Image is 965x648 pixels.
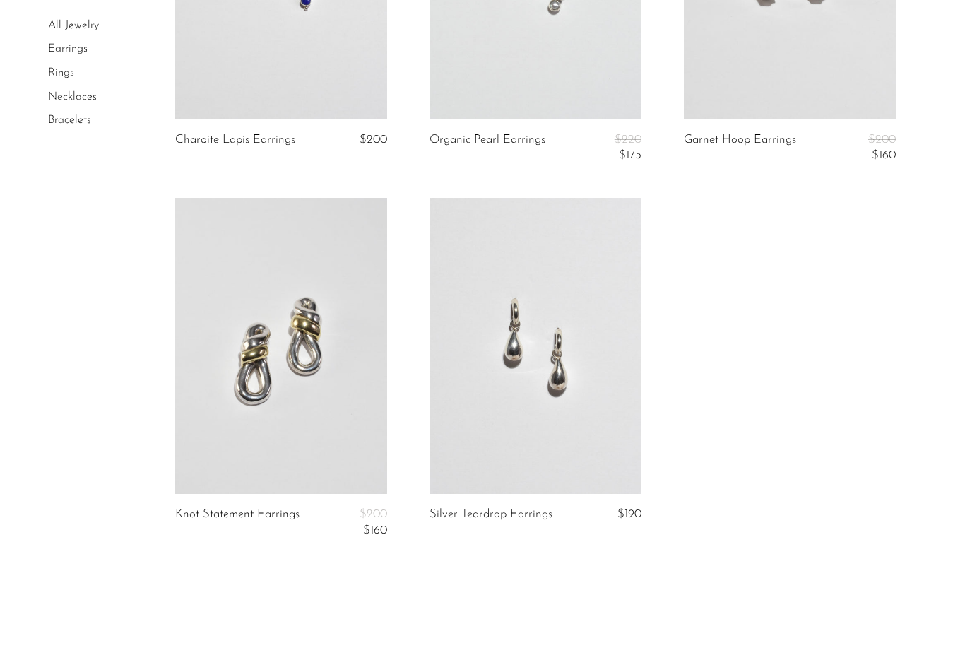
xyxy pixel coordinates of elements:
a: Garnet Hoop Earrings [684,134,796,163]
span: $160 [363,524,387,536]
span: $200 [360,134,387,146]
span: $175 [619,149,641,161]
a: Organic Pearl Earrings [430,134,545,163]
a: Necklaces [48,91,97,102]
span: $200 [360,508,387,520]
a: Charoite Lapis Earrings [175,134,295,146]
a: All Jewelry [48,20,99,31]
a: Rings [48,67,74,78]
a: Knot Statement Earrings [175,508,300,537]
span: $160 [872,149,896,161]
a: Silver Teardrop Earrings [430,508,552,521]
a: Earrings [48,44,88,55]
span: $190 [617,508,641,520]
a: Bracelets [48,114,91,126]
span: $220 [615,134,641,146]
span: $200 [868,134,896,146]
